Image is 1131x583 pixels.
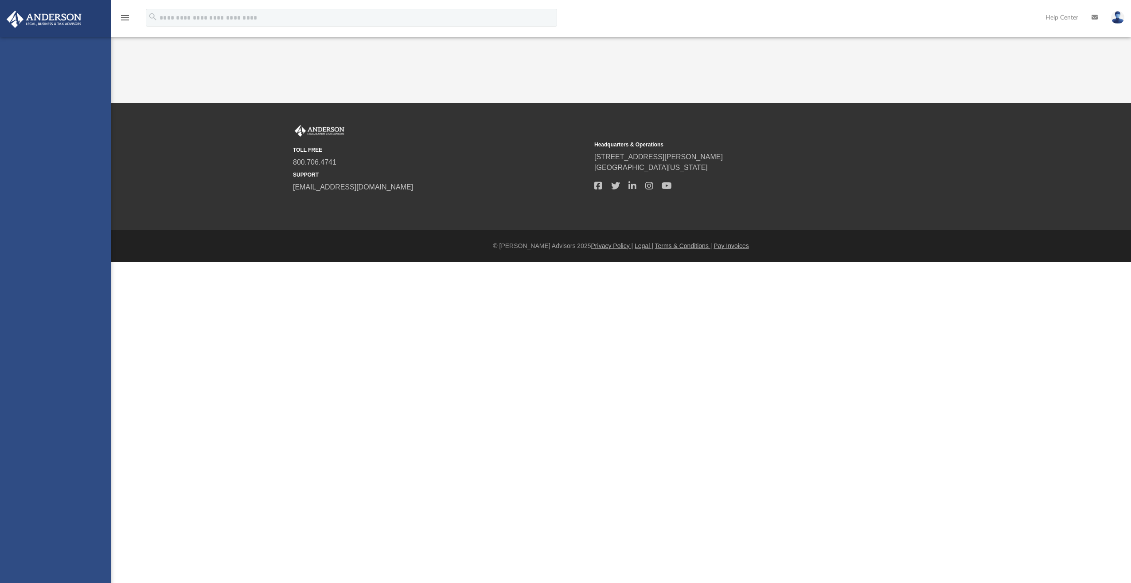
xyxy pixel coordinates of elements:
a: menu [120,17,130,23]
a: [GEOGRAPHIC_DATA][US_STATE] [594,164,708,171]
i: search [148,12,158,22]
a: [STREET_ADDRESS][PERSON_NAME] [594,153,723,161]
a: 800.706.4741 [293,158,336,166]
a: Terms & Conditions | [655,242,712,249]
a: Legal | [635,242,653,249]
small: Headquarters & Operations [594,141,889,149]
img: User Pic [1111,11,1124,24]
a: Privacy Policy | [591,242,633,249]
a: Pay Invoices [714,242,749,249]
i: menu [120,12,130,23]
a: [EMAIL_ADDRESS][DOMAIN_NAME] [293,183,413,191]
div: © [PERSON_NAME] Advisors 2025 [111,241,1131,251]
img: Anderson Advisors Platinum Portal [4,11,84,28]
img: Anderson Advisors Platinum Portal [293,125,346,137]
small: SUPPORT [293,171,588,179]
small: TOLL FREE [293,146,588,154]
